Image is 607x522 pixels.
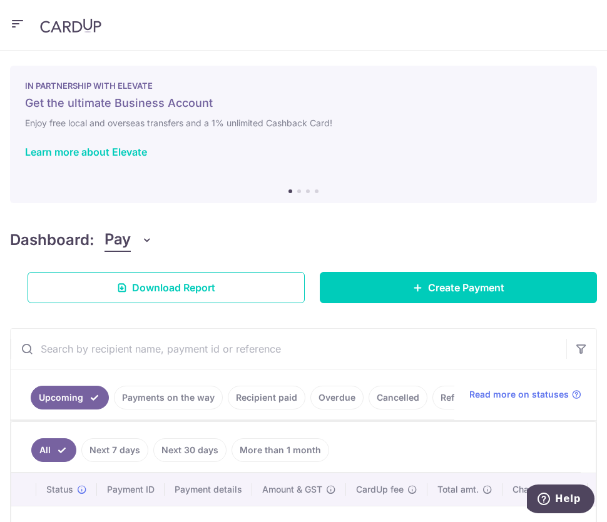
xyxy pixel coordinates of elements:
a: Overdue [310,386,364,409]
a: Download Report [28,272,305,303]
span: Total amt. [437,483,479,496]
img: CardUp [40,18,101,33]
a: Create Payment [320,272,597,303]
th: Payment details [165,473,252,506]
span: Status [46,483,73,496]
span: Charge date [513,483,564,496]
a: Read more on statuses [469,388,581,401]
a: Recipient paid [228,386,305,409]
input: Search by recipient name, payment id or reference [11,329,566,369]
span: CardUp fee [356,483,404,496]
h5: Get the ultimate Business Account [25,96,582,111]
a: Upcoming [31,386,109,409]
a: Next 7 days [81,438,148,462]
span: Download Report [132,280,215,295]
h6: Enjoy free local and overseas transfers and a 1% unlimited Cashback Card! [25,116,582,131]
a: Payments on the way [114,386,223,409]
a: All [31,438,76,462]
h4: Dashboard: [10,229,94,251]
span: Pay [105,228,131,252]
span: Amount & GST [262,483,322,496]
a: Next 30 days [153,438,227,462]
span: Read more on statuses [469,388,569,401]
a: Cancelled [369,386,427,409]
p: IN PARTNERSHIP WITH ELEVATE [25,81,582,91]
a: More than 1 month [232,438,329,462]
a: Learn more about Elevate [25,146,147,158]
span: Create Payment [428,280,504,295]
button: Pay [105,228,153,252]
th: Payment ID [97,473,165,506]
iframe: Opens a widget where you can find more information [527,484,594,516]
a: Refunds [432,386,484,409]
